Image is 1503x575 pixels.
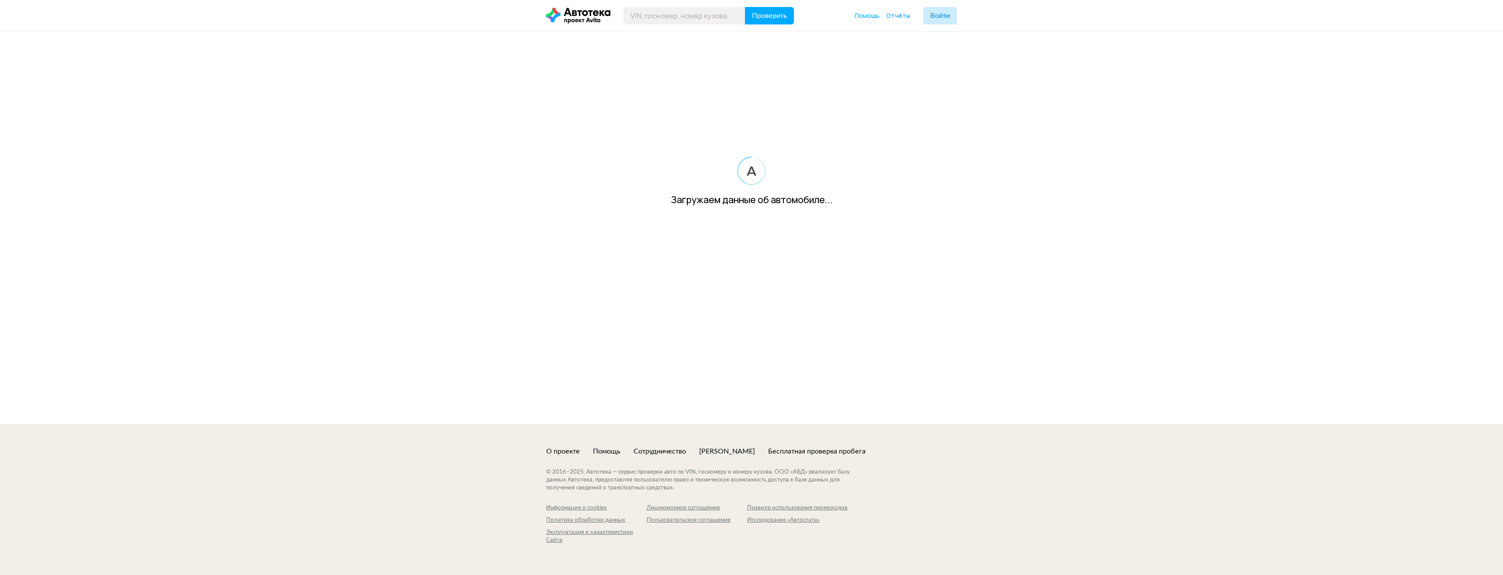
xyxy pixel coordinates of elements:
[546,529,647,544] a: Эксплуатация и характеристики Сайта
[647,504,747,512] a: Лицензионное соглашение
[634,447,686,456] a: Сотрудничество
[546,447,580,456] a: О проекте
[546,504,647,512] a: Информация о cookies
[747,504,848,512] a: Правила использования промокодов
[923,7,957,24] button: Войти
[546,516,647,524] a: Политика обработки данных
[886,11,910,20] a: Отчёты
[647,516,747,524] a: Пользовательское соглашение
[623,7,745,24] input: VIN, госномер, номер кузова
[768,447,866,456] a: Бесплатная проверка пробега
[855,11,880,20] a: Помощь
[752,12,787,19] span: Проверить
[930,12,950,19] span: Войти
[745,7,794,24] button: Проверить
[747,516,848,524] a: Исследование «Автостата»
[593,447,620,456] a: Помощь
[699,447,755,456] a: [PERSON_NAME]
[546,468,867,492] div: © 2016– 2025 . Автотека — сервис проверки авто по VIN, госномеру и номеру кузова. ООО «АБД» реали...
